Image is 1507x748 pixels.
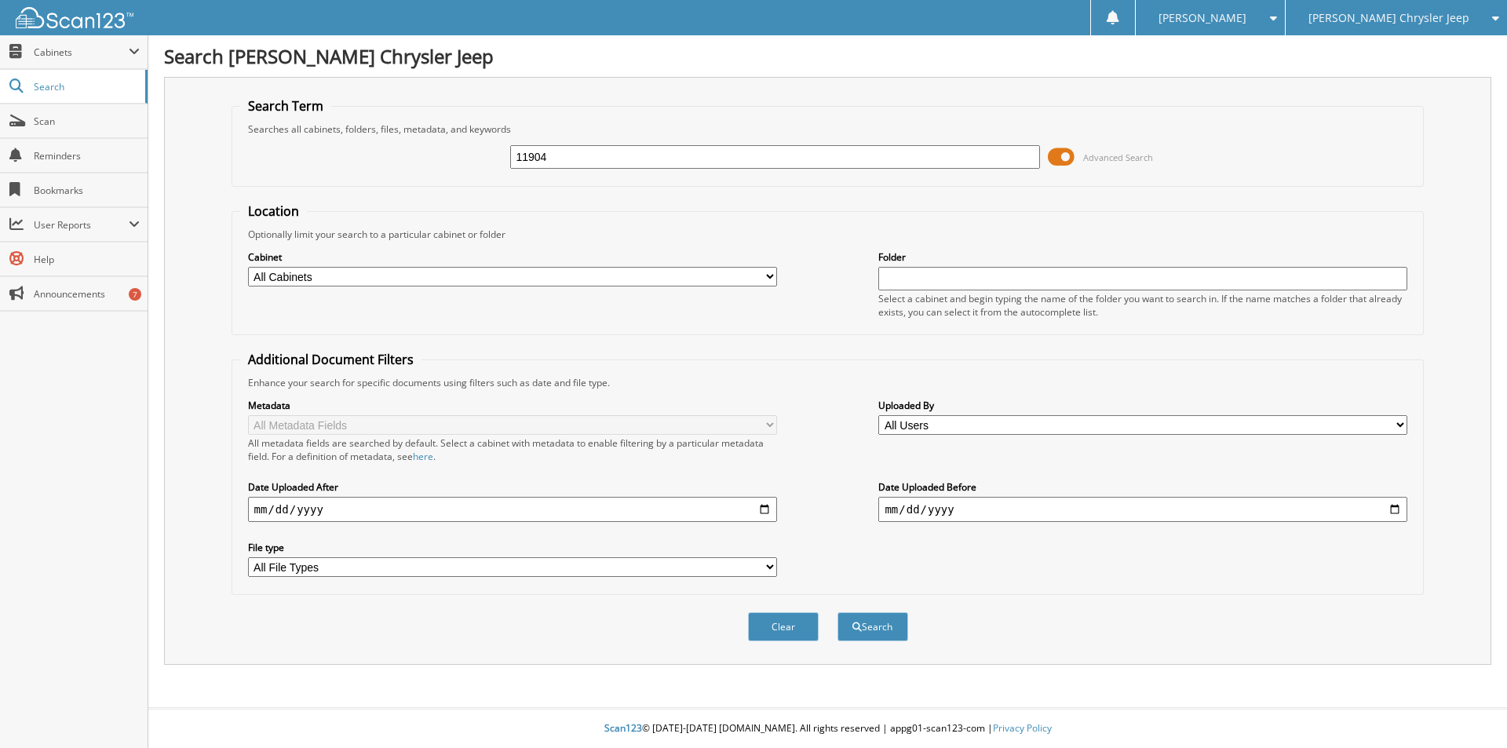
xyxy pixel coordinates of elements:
[1083,151,1153,163] span: Advanced Search
[34,80,137,93] span: Search
[248,480,777,494] label: Date Uploaded After
[148,710,1507,748] div: © [DATE]-[DATE] [DOMAIN_NAME]. All rights reserved | appg01-scan123-com |
[34,287,140,301] span: Announcements
[240,228,1416,241] div: Optionally limit your search to a particular cabinet or folder
[34,149,140,162] span: Reminders
[878,480,1407,494] label: Date Uploaded Before
[34,46,129,59] span: Cabinets
[248,541,777,554] label: File type
[878,399,1407,412] label: Uploaded By
[34,218,129,232] span: User Reports
[248,436,777,463] div: All metadata fields are searched by default. Select a cabinet with metadata to enable filtering b...
[248,497,777,522] input: start
[248,399,777,412] label: Metadata
[240,203,307,220] legend: Location
[837,612,908,641] button: Search
[413,450,433,463] a: here
[240,122,1416,136] div: Searches all cabinets, folders, files, metadata, and keywords
[248,250,777,264] label: Cabinet
[34,115,140,128] span: Scan
[240,351,421,368] legend: Additional Document Filters
[129,288,141,301] div: 7
[993,721,1052,735] a: Privacy Policy
[878,497,1407,522] input: end
[34,253,140,266] span: Help
[878,292,1407,319] div: Select a cabinet and begin typing the name of the folder you want to search in. If the name match...
[748,612,819,641] button: Clear
[16,7,133,28] img: scan123-logo-white.svg
[34,184,140,197] span: Bookmarks
[878,250,1407,264] label: Folder
[240,376,1416,389] div: Enhance your search for specific documents using filters such as date and file type.
[1308,13,1469,23] span: [PERSON_NAME] Chrysler Jeep
[164,43,1491,69] h1: Search [PERSON_NAME] Chrysler Jeep
[604,721,642,735] span: Scan123
[240,97,331,115] legend: Search Term
[1159,13,1246,23] span: [PERSON_NAME]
